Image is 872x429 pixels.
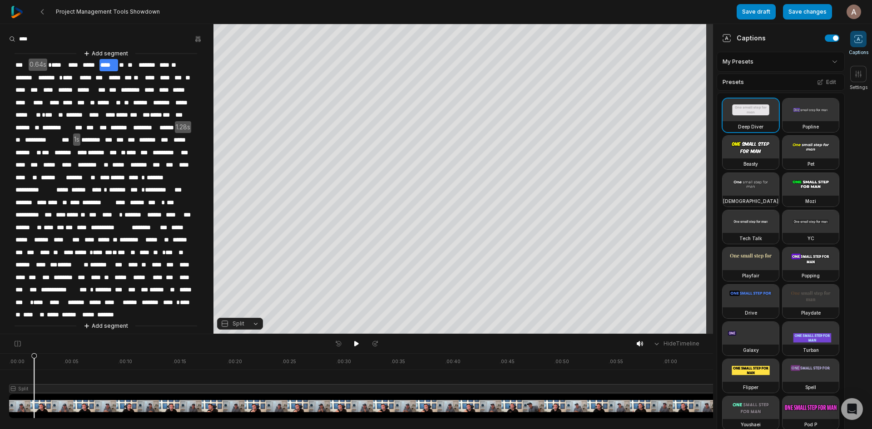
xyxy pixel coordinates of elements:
h3: Pet [808,160,814,168]
span: Captions [849,49,868,56]
button: Settings [850,66,867,91]
button: Captions [849,31,868,56]
h3: YC [808,235,814,242]
span: 0.64s [29,59,47,71]
span: 1.28s [175,121,191,133]
button: Add segment [82,49,130,59]
button: Save changes [783,4,832,20]
h3: Popline [803,123,819,130]
button: Edit [814,76,839,88]
h3: Playfair [742,272,759,279]
h3: Spell [805,384,816,391]
h3: Beasty [743,160,758,168]
h3: Pod P [804,421,817,428]
h3: Flipper [743,384,758,391]
h3: Mozi [805,197,816,205]
span: Split [233,320,244,328]
h3: Deep Diver [738,123,763,130]
h3: Drive [745,309,757,316]
div: My Presets [717,52,845,72]
button: Split [217,318,263,330]
button: HideTimeline [650,337,702,350]
button: Add segment [82,321,130,331]
button: Save draft [737,4,776,20]
span: Settings [850,84,867,91]
h3: Tech Talk [739,235,762,242]
span: Project Management Tools Showdown [56,8,160,15]
span: 1s [73,133,80,146]
div: Open Intercom Messenger [841,398,863,420]
h3: Playdate [801,309,821,316]
h3: Turban [803,346,819,354]
h3: Popping [802,272,820,279]
h3: [DEMOGRAPHIC_DATA] [723,197,778,205]
h3: Youshaei [741,421,761,428]
div: Presets [717,74,845,91]
h3: Galaxy [743,346,759,354]
img: reap [11,6,23,18]
div: Captions [722,33,766,43]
